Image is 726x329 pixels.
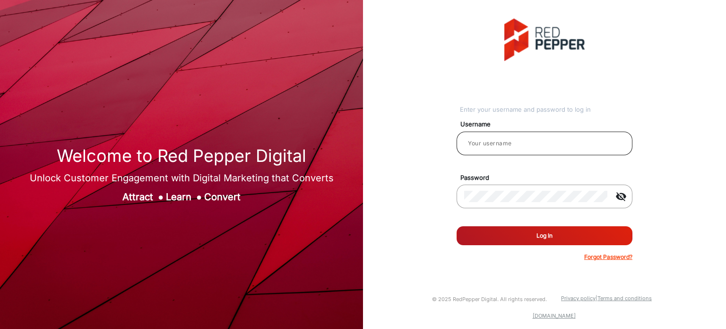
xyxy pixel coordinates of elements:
[158,191,164,203] span: ●
[30,190,334,204] div: Attract Learn Convert
[610,191,632,202] mat-icon: visibility_off
[453,173,643,183] mat-label: Password
[597,295,652,302] a: Terms and conditions
[504,18,585,61] img: vmg-logo
[533,312,576,319] a: [DOMAIN_NAME]
[457,226,632,245] button: Log In
[30,171,334,185] div: Unlock Customer Engagement with Digital Marketing that Converts
[30,146,334,166] h1: Welcome to Red Pepper Digital
[561,295,596,302] a: Privacy policy
[464,138,625,149] input: Your username
[460,105,632,115] div: Enter your username and password to log in
[432,296,547,302] small: © 2025 RedPepper Digital. All rights reserved.
[596,295,597,302] a: |
[196,191,202,203] span: ●
[453,120,643,129] mat-label: Username
[584,253,632,261] p: Forgot Password?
